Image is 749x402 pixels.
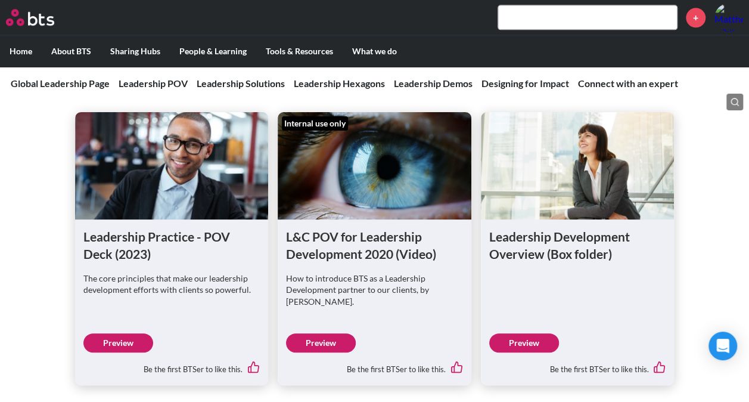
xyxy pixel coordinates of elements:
[42,36,101,67] label: About BTS
[714,3,743,32] a: Profile
[101,36,170,67] label: Sharing Hubs
[83,333,153,352] a: Preview
[119,78,188,89] a: Leadership POV
[282,116,348,131] div: Internal use only
[6,9,54,26] img: BTS Logo
[394,78,473,89] a: Leadership Demos
[294,78,385,89] a: Leadership Hexagons
[83,273,260,296] p: The core principles that make our leadership development efforts with clients so powerful.
[714,3,743,32] img: Matthew Whitlock
[197,78,285,89] a: Leadership Solutions
[170,36,256,67] label: People & Learning
[286,228,463,263] h1: L&C POV for Leadership Development 2020 (Video)
[708,332,737,360] div: Open Intercom Messenger
[686,8,706,27] a: +
[83,352,260,378] div: Be the first BTSer to like this.
[83,228,260,263] h1: Leadership Practice - POV Deck (2023)
[489,228,666,263] h1: Leadership Development Overview (Box folder)
[286,273,463,308] p: How to introduce BTS as a Leadership Development partner to our clients, by [PERSON_NAME].
[343,36,406,67] label: What we do
[489,333,559,352] a: Preview
[256,36,343,67] label: Tools & Resources
[11,78,110,89] a: Global Leadership Page
[286,352,463,378] div: Be the first BTSer to like this.
[286,333,356,352] a: Preview
[578,78,678,89] a: Connect with an expert
[6,9,76,26] a: Go home
[481,78,569,89] a: Designing for Impact
[489,352,666,378] div: Be the first BTSer to like this.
